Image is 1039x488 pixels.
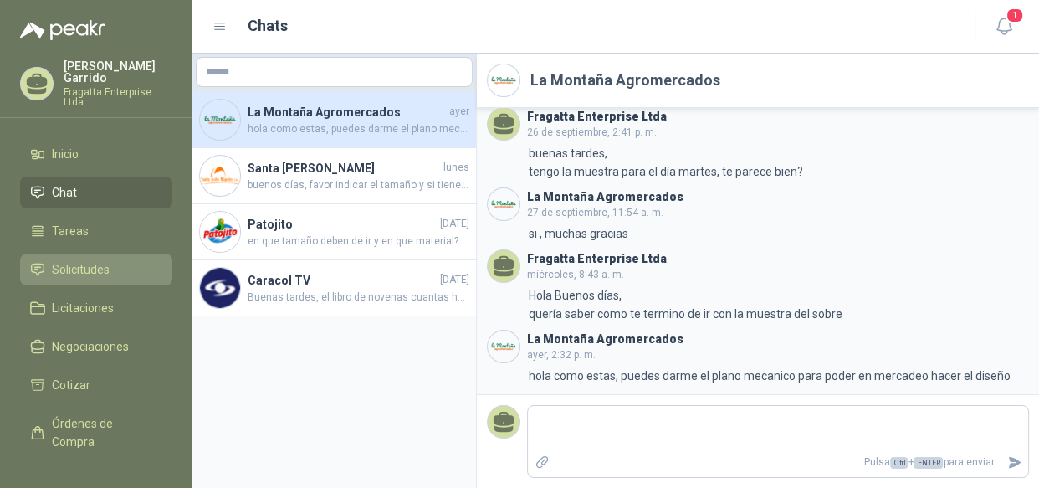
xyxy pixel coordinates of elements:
p: Fragatta Enterprise Ltda [64,87,172,107]
p: si , muchas gracias [529,224,628,243]
a: Inicio [20,138,172,170]
img: Company Logo [200,100,240,140]
p: buenas tardes, tengo la muestra para el día martes, te parece bien? [529,144,803,181]
button: 1 [989,12,1019,42]
img: Logo peakr [20,20,105,40]
h4: La Montaña Agromercados [248,103,446,121]
img: Company Logo [488,188,519,220]
span: lunes [443,160,469,176]
p: Hola Buenos días, quería saber como te termino de ir con la muestra del sobre [529,286,842,323]
h3: Fragatta Enterprise Ltda [527,112,667,121]
a: Company LogoPatojito[DATE]en que tamaño deben de ir y en que material? [192,204,476,260]
span: Buenas tardes, el libro de novenas cuantas hojas tiene?, material y a cuantas tintas la impresión... [248,290,469,306]
span: Ctrl [890,457,908,469]
img: Company Logo [488,331,519,362]
p: hola como estas, puedes darme el plano mecanico para poder en mercadeo hacer el diseño [529,367,1011,385]
span: 26 de septiembre, 2:41 p. m. [527,126,657,138]
h3: Fragatta Enterprise Ltda [527,254,667,264]
a: Órdenes de Compra [20,408,172,458]
h4: Santa [PERSON_NAME] [248,159,440,177]
h1: Chats [248,14,288,38]
a: Chat [20,177,172,208]
span: Cotizar [52,376,90,394]
span: ayer, 2:32 p. m. [527,349,596,361]
h3: La Montaña Agromercados [527,193,683,202]
span: miércoles, 8:43 a. m. [527,269,624,280]
span: 1 [1006,8,1024,23]
span: Licitaciones [52,299,114,317]
label: Adjuntar archivos [528,448,556,477]
span: ENTER [914,457,943,469]
span: Chat [52,183,77,202]
span: [DATE] [440,272,469,288]
span: Órdenes de Compra [52,414,156,451]
a: Tareas [20,215,172,247]
span: Negociaciones [52,337,129,356]
a: Cotizar [20,369,172,401]
span: 27 de septiembre, 11:54 a. m. [527,207,663,218]
h4: Caracol TV [248,271,437,290]
a: Solicitudes [20,254,172,285]
img: Company Logo [200,156,240,196]
h2: La Montaña Agromercados [530,69,720,92]
span: Tareas [52,222,89,240]
p: Pulsa + para enviar [556,448,1001,477]
a: Licitaciones [20,292,172,324]
h4: Patojito [248,215,437,234]
a: Company LogoLa Montaña Agromercadosayerhola como estas, puedes darme el plano mecanico para poder... [192,92,476,148]
span: [DATE] [440,216,469,232]
p: [PERSON_NAME] Garrido [64,60,172,84]
span: ayer [449,104,469,120]
img: Company Logo [200,268,240,308]
img: Company Logo [200,212,240,252]
a: Company LogoSanta [PERSON_NAME]lunesbuenos días, favor indicar el tamaño y si tiene algún troquel. [192,148,476,204]
span: Inicio [52,145,79,163]
span: hola como estas, puedes darme el plano mecanico para poder en mercadeo hacer el diseño [248,121,469,137]
span: en que tamaño deben de ir y en que material? [248,234,469,249]
h3: La Montaña Agromercados [527,335,683,344]
span: Solicitudes [52,260,110,279]
button: Enviar [1001,448,1028,477]
a: Company LogoCaracol TV[DATE]Buenas tardes, el libro de novenas cuantas hojas tiene?, material y a... [192,260,476,316]
img: Company Logo [488,64,519,96]
span: buenos días, favor indicar el tamaño y si tiene algún troquel. [248,177,469,193]
a: Negociaciones [20,331,172,362]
